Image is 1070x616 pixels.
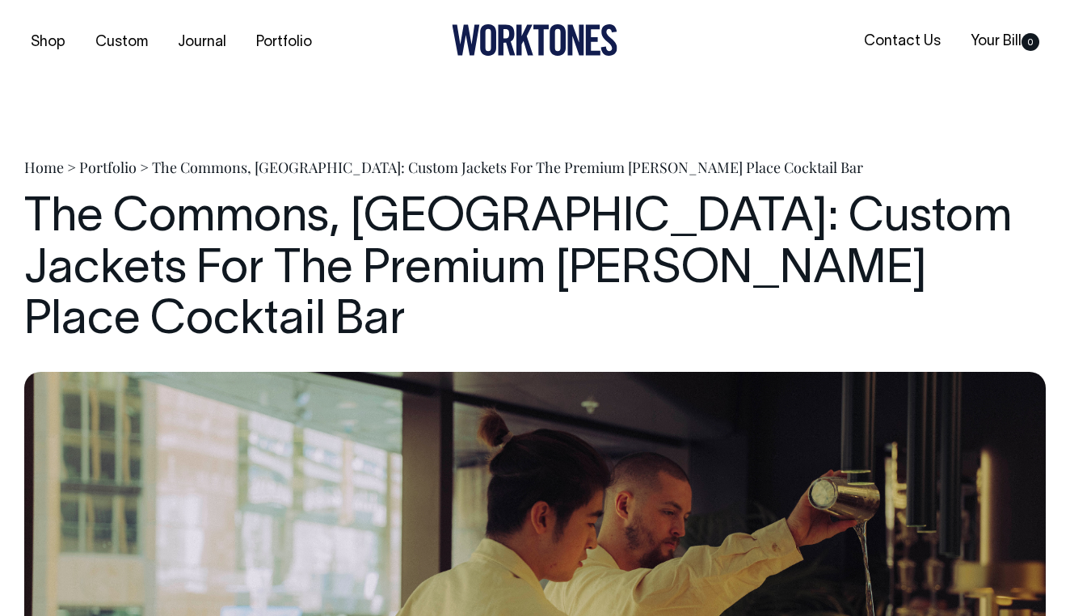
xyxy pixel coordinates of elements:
span: > [140,158,149,177]
span: 0 [1022,33,1039,51]
a: Your Bill0 [964,28,1046,55]
a: Custom [89,29,154,56]
a: Portfolio [79,158,137,177]
span: > [67,158,76,177]
span: The Commons, [GEOGRAPHIC_DATA]: Custom Jackets For The Premium [PERSON_NAME] Place Cocktail Bar [152,158,863,177]
h1: The Commons, [GEOGRAPHIC_DATA]: Custom Jackets For The Premium [PERSON_NAME] Place Cocktail Bar [24,193,1046,348]
a: Portfolio [250,29,318,56]
a: Journal [171,29,233,56]
a: Home [24,158,64,177]
a: Contact Us [857,28,947,55]
a: Shop [24,29,72,56]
